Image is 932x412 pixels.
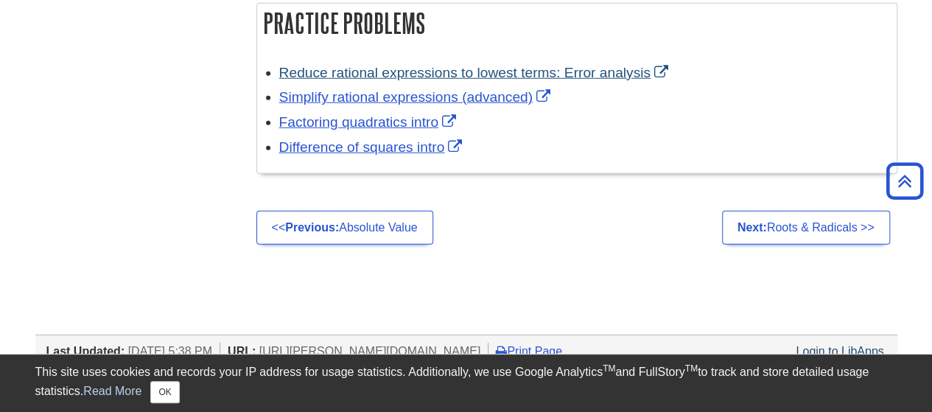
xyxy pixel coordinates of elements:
a: Login to LibApps [796,345,883,357]
div: This site uses cookies and records your IP address for usage statistics. Additionally, we use Goo... [35,363,897,403]
span: [URL][PERSON_NAME][DOMAIN_NAME] [259,345,481,357]
span: Last Updated: [46,345,125,357]
a: <<Previous:Absolute Value [256,211,433,245]
a: Read More [83,385,141,397]
strong: Next: [737,221,767,234]
strong: Previous: [285,221,339,234]
a: Link opens in new window [279,65,672,80]
a: Back to Top [881,171,928,191]
i: Print Page [496,345,507,357]
h2: Practice Problems [257,4,897,43]
a: Next:Roots & Radicals >> [722,211,890,245]
a: Print Page [496,345,562,357]
a: Link opens in new window [279,89,554,105]
span: [DATE] 5:38 PM [128,345,212,357]
sup: TM [603,363,615,374]
a: Link opens in new window [279,114,460,130]
sup: TM [685,363,698,374]
span: URL: [228,345,256,357]
button: Close [150,381,179,403]
a: Link opens in new window [279,139,466,155]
